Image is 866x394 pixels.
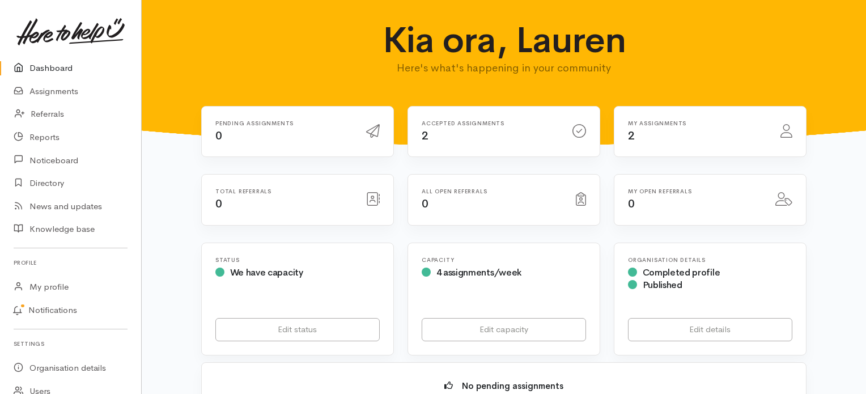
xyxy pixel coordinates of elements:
span: We have capacity [230,266,303,278]
h6: Profile [14,255,128,270]
h6: Total referrals [215,188,353,194]
span: 4 assignments/week [436,266,521,278]
span: 0 [215,197,222,211]
h6: My open referrals [628,188,762,194]
span: 0 [422,197,428,211]
h6: My assignments [628,120,767,126]
a: Edit details [628,318,792,341]
p: Here's what's happening in your community [337,60,672,76]
h6: Pending assignments [215,120,353,126]
b: No pending assignments [462,380,563,391]
a: Edit status [215,318,380,341]
h6: Settings [14,336,128,351]
h6: Capacity [422,257,586,263]
span: 0 [628,197,635,211]
span: 0 [215,129,222,143]
h6: Accepted assignments [422,120,559,126]
span: 2 [628,129,635,143]
h1: Kia ora, Lauren [337,20,672,60]
h6: Status [215,257,380,263]
span: Published [643,279,682,291]
h6: All open referrals [422,188,562,194]
h6: Organisation Details [628,257,792,263]
span: Completed profile [643,266,720,278]
span: 2 [422,129,428,143]
a: Edit capacity [422,318,586,341]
